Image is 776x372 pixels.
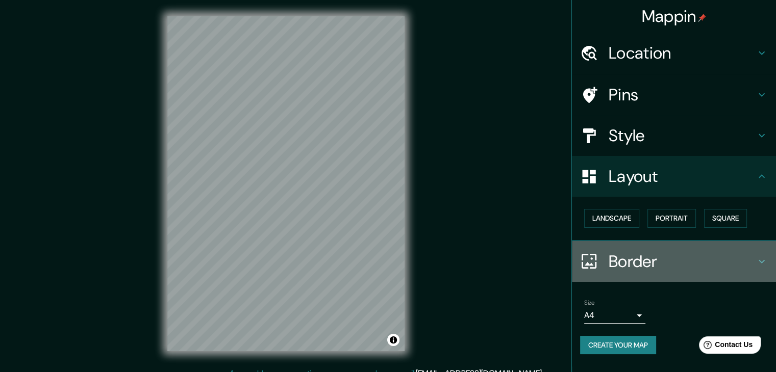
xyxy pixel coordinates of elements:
div: Pins [572,74,776,115]
button: Portrait [647,209,696,228]
iframe: Help widget launcher [685,332,765,361]
img: pin-icon.png [698,14,706,22]
div: Location [572,33,776,73]
div: Layout [572,156,776,197]
h4: Pins [609,85,756,105]
h4: Style [609,125,756,146]
button: Create your map [580,336,656,355]
button: Square [704,209,747,228]
h4: Layout [609,166,756,187]
h4: Mappin [642,6,707,26]
canvas: Map [167,16,405,351]
h4: Location [609,43,756,63]
label: Size [584,298,595,307]
div: A4 [584,307,645,324]
div: Border [572,241,776,282]
div: Style [572,115,776,156]
button: Toggle attribution [387,334,399,346]
h4: Border [609,251,756,272]
button: Landscape [584,209,639,228]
